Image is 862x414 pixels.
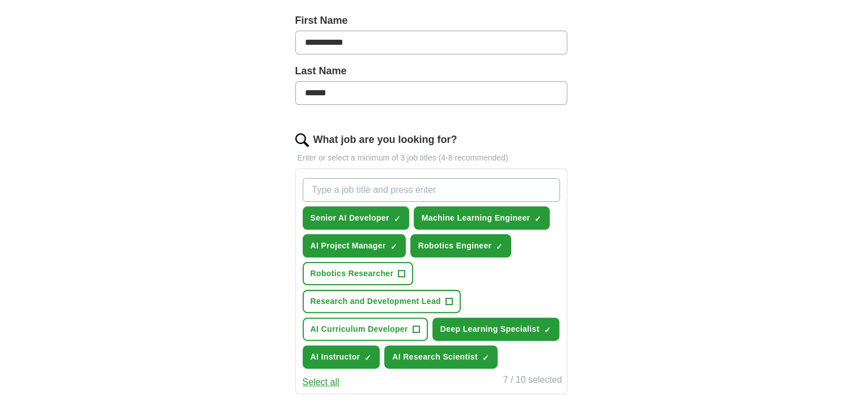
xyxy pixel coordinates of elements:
[394,214,401,223] span: ✓
[418,240,492,252] span: Robotics Engineer
[295,13,567,28] label: First Name
[390,242,397,251] span: ✓
[295,64,567,79] label: Last Name
[295,152,567,164] p: Enter or select a minimum of 3 job titles (4-8 recommended)
[432,318,559,341] button: Deep Learning Specialist✓
[410,234,512,257] button: Robotics Engineer✓
[303,206,409,230] button: Senior AI Developer✓
[384,345,498,369] button: AI Research Scientist✓
[311,351,360,363] span: AI Instructor
[496,242,503,251] span: ✓
[311,323,408,335] span: AI Curriculum Developer
[311,295,441,307] span: Research and Development Lead
[303,375,339,389] button: Select all
[422,212,530,224] span: Machine Learning Engineer
[482,353,489,362] span: ✓
[303,178,560,202] input: Type a job title and press enter
[440,323,540,335] span: Deep Learning Specialist
[313,132,457,147] label: What job are you looking for?
[303,234,406,257] button: AI Project Manager✓
[414,206,550,230] button: Machine Learning Engineer✓
[364,353,371,362] span: ✓
[295,133,309,147] img: search.png
[303,290,461,313] button: Research and Development Lead
[303,262,414,285] button: Robotics Researcher
[303,345,380,369] button: AI Instructor✓
[392,351,478,363] span: AI Research Scientist
[503,373,562,389] div: 7 / 10 selected
[544,326,551,335] span: ✓
[534,214,541,223] span: ✓
[311,212,389,224] span: Senior AI Developer
[311,268,394,280] span: Robotics Researcher
[311,240,386,252] span: AI Project Manager
[303,318,428,341] button: AI Curriculum Developer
